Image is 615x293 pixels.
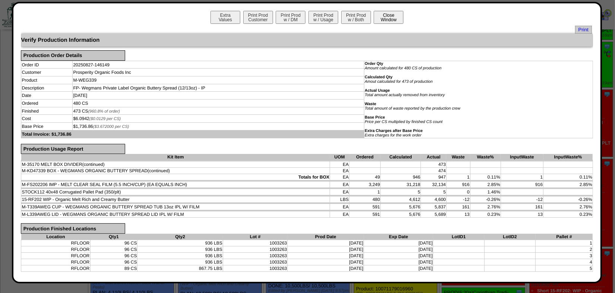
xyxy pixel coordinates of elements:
td: Ordered [21,100,73,107]
td: 3,249 [349,182,381,188]
td: 96 CS [90,252,137,259]
td: Prosperity Organic Foods Inc [73,69,364,76]
td: 2.85% [543,182,593,188]
th: Waste% [470,154,501,160]
td: 161 [446,204,470,210]
i: Total amount actually removed from inventory [365,93,445,97]
td: 1003263 [223,265,288,271]
td: [DATE] [364,259,433,265]
td: [DATE] [364,240,433,246]
th: Qty2 [137,234,223,240]
td: RFLOOR [21,259,90,265]
th: InputWaste [501,154,543,160]
td: 2.76% [543,204,593,210]
th: InputWaste% [543,154,593,160]
td: 13 [501,211,543,218]
td: 5 [421,189,447,195]
td: 1003263 [223,252,288,259]
th: Qty1 [90,234,137,240]
button: Print ProdCustomer [243,11,273,24]
td: 5 [381,189,421,195]
span: Print [575,26,592,34]
td: [DATE] [288,246,364,252]
td: $1,736.86 [73,123,364,130]
td: M-L339AWEG LID - WEGMANS ORGANIC BUTTERY SPREAD LID IPL W/ FILM [21,211,330,218]
td: 0.11% [543,174,593,180]
td: 480 [349,196,381,203]
td: Total Invoice: $1,736.86 [21,130,364,138]
b: Waste [365,102,376,106]
b: Order Qty [365,62,383,66]
td: M-WEG339 [73,76,364,84]
td: 0 [446,189,470,195]
td: 5 [536,265,593,271]
th: Actual [421,154,447,160]
td: FP- Wegmans Private Label Organic Buttery Spread (12/13oz) - IP [73,84,364,92]
th: Ordered [349,154,381,160]
td: 946 [381,174,421,180]
td: M-T339AWEG CUP - WEGMANS ORGANIC BUTTERY SPREAD TUB 13oz IPL W/ FILM [21,204,330,210]
td: RFLOOR [21,265,90,271]
button: CloseWindow [374,11,403,24]
td: LBS [330,196,349,203]
td: Product [21,76,73,84]
td: 13 [446,211,470,218]
td: 1 [536,240,593,246]
td: RFLOOR [21,240,90,246]
button: Print Prodw / DM [276,11,305,24]
span: (continued) [148,168,170,173]
td: [DATE] [364,265,433,271]
td: [DATE] [288,240,364,246]
td: 96 CS [90,240,137,246]
td: 474 [421,168,447,174]
th: LotID1 [433,234,484,240]
td: 1 [446,174,470,180]
td: 96 CS [90,246,137,252]
td: 3 [536,252,593,259]
th: Exp Date [364,234,433,240]
span: (960.8% of order) [88,109,120,114]
td: RFLOOR [21,252,90,259]
td: -0.26% [543,196,593,203]
td: 2.76% [470,204,501,210]
td: 1003263 [223,246,288,252]
th: Prod Date [288,234,364,240]
td: [DATE] [364,246,433,252]
div: Production Finished Locations [21,223,125,234]
b: Actual Usage [365,88,390,93]
div: Verify Production Information [21,34,593,47]
div: Production Usage Report [21,144,125,154]
td: 591 [349,211,381,218]
td: [DATE] [288,259,364,265]
td: -12 [501,196,543,203]
td: 20250827-146149 [73,61,364,69]
td: EA [330,182,349,188]
td: EA [330,204,349,210]
td: EA [330,161,349,168]
td: 5,689 [421,211,447,218]
td: Order ID [21,61,73,69]
td: 1 [501,174,543,180]
td: [DATE] [288,252,364,259]
td: RFLOOR [21,246,90,252]
td: [DATE] [364,252,433,259]
td: 936 LBS [137,252,223,259]
i: Price per CS multiplied by finished CS count [365,120,443,124]
td: 2.85% [470,182,501,188]
td: 480 CS [73,100,364,107]
td: 936 LBS [137,246,223,252]
b: Extra Charges after Base Price [365,129,423,133]
span: (continued) [82,162,105,167]
td: Finished [21,107,73,115]
td: M-35170 MELT BOX DIVIDER [21,161,330,168]
td: [DATE] [73,92,364,100]
button: Print Prodw / Both [341,11,371,24]
b: Calculated Qty [365,75,393,79]
th: UOM [330,154,349,160]
td: M-KD47339 BOX - WEGMANS ORGANIC BUTTERY SPREAD [21,168,330,174]
th: Location [21,234,90,240]
td: 867.75 LBS [137,265,223,271]
td: 5,676 [381,211,421,218]
i: Total amount of waste reported by the production crew [365,106,460,111]
i: Amount calculated for 480 CS of production [365,66,441,70]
